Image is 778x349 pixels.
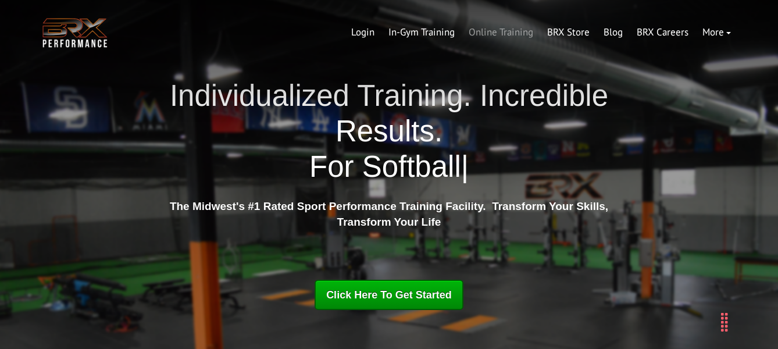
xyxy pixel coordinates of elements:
a: Online Training [462,19,540,47]
a: Blog [597,19,630,47]
span: Click Here To Get Started [326,289,452,301]
a: Click Here To Get Started [315,280,463,310]
img: BRX Transparent Logo-2 [40,15,110,51]
div: Navigation Menu [344,19,738,47]
a: In-Gym Training [381,19,462,47]
a: More [695,19,738,47]
iframe: Chat Widget [720,293,778,349]
span: | [461,150,469,183]
div: Drag [715,305,734,340]
span: For Softball [309,150,461,183]
h1: Individualized Training. Incredible Results. [165,78,613,185]
strong: The Midwest's #1 Rated Sport Performance Training Facility. Transform Your Skills, Transform Your... [170,200,608,228]
a: Login [344,19,381,47]
a: BRX Store [540,19,597,47]
a: BRX Careers [630,19,695,47]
